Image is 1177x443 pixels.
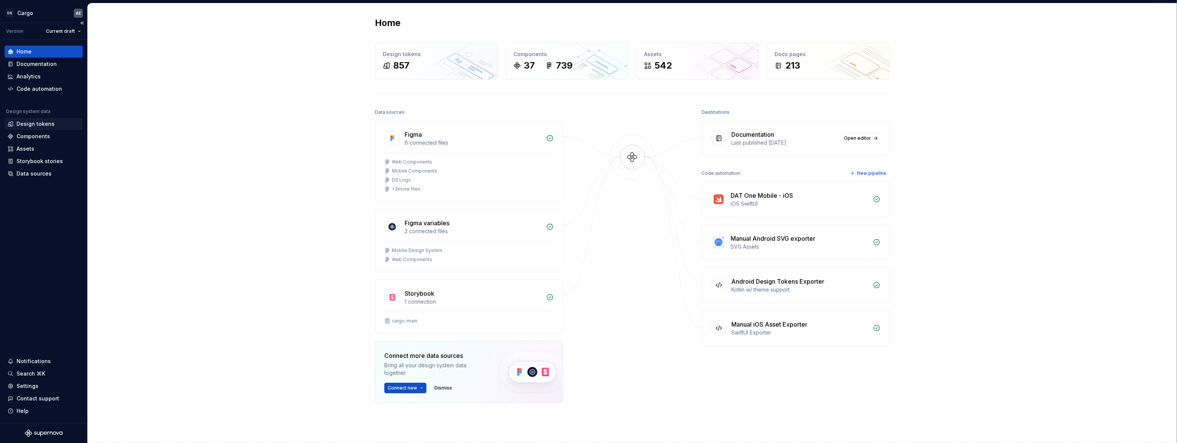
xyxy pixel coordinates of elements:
a: Documentation [5,58,83,70]
button: Search ⌘K [5,368,83,380]
a: Design tokens857 [375,43,498,79]
div: Search ⌘K [17,370,45,377]
div: Destinations [702,107,729,118]
div: Docs pages [775,50,882,58]
div: 857 [393,60,410,72]
a: Figma variables2 connected filesMobile Design SystemWeb Components [375,209,563,272]
a: Storybook stories [5,155,83,167]
a: Settings [5,380,83,392]
div: Bring all your design system data together. [384,362,486,377]
button: Current draft [43,26,84,37]
a: Figma6 connected filesWeb ComponentsMobile ComponentsDS Logo+3more files [375,121,563,202]
div: cargo-main [392,318,417,324]
svg: Supernova Logo [25,429,62,437]
div: DS Logo [392,177,411,183]
a: Open editor [840,133,880,144]
div: Storybook stories [17,157,63,165]
div: Contact support [17,395,59,402]
div: Version [6,28,23,34]
div: 1 connection [405,298,542,306]
div: Design tokens [17,120,55,128]
a: Components [5,130,83,142]
a: Data sources [5,168,83,180]
div: 542 [655,60,672,72]
div: Notifications [17,357,51,365]
div: DAT One Mobile - iOS [731,191,793,200]
span: Dismiss [434,385,452,391]
a: Home [5,46,83,58]
button: Dismiss [431,383,455,393]
div: Assets [17,145,34,153]
div: Help [17,407,29,415]
a: Storybook1 connectioncargo-main [375,280,563,333]
div: 739 [556,60,573,72]
div: Manual Android SVG exporter [731,234,815,243]
h2: Home [375,17,400,29]
button: Notifications [5,355,83,367]
button: Collapse sidebar [77,18,87,28]
button: Connect new [384,383,426,393]
div: Manual iOS Asset Exporter [731,320,807,329]
a: Code automation [5,83,83,95]
div: Documentation [17,60,57,68]
span: Open editor [844,135,871,141]
div: Analytics [17,73,41,80]
button: Help [5,405,83,417]
div: Components [513,50,621,58]
div: Components [17,133,50,140]
div: Code automation [17,85,62,93]
a: Assets542 [636,43,759,79]
div: Mobile Components [392,168,437,174]
div: Data sources [375,107,405,118]
button: DSCargoAE [2,5,86,21]
div: 37 [524,60,535,72]
div: SwiftUI Exporter [731,329,868,336]
div: Cargo [17,9,33,17]
div: Connect more data sources [384,351,486,360]
div: Figma variables [405,218,449,228]
a: Analytics [5,70,83,82]
div: DS [5,9,14,18]
div: Assets [644,50,751,58]
div: Android Design Tokens Exporter [731,277,824,286]
div: Storybook [405,289,434,298]
div: Settings [17,382,38,390]
button: New pipeline [848,168,890,179]
a: Components37739 [506,43,629,79]
div: Last published [DATE] [731,139,836,147]
div: Documentation [731,130,774,139]
div: Home [17,48,32,55]
div: AE [76,10,81,16]
div: Code automation [702,168,740,179]
div: Design tokens [383,50,490,58]
div: Design system data [6,108,50,115]
span: Connect new [388,385,417,391]
div: + 3 more files [392,186,420,192]
button: Contact support [5,393,83,405]
div: Figma [405,130,422,139]
a: Docs pages213 [767,43,890,79]
div: Web Components [392,257,432,263]
a: Assets [5,143,83,155]
div: 213 [785,60,800,72]
div: iOS SwiftUI [731,200,868,208]
span: New pipeline [857,170,886,176]
div: SVG Assets [731,243,868,251]
div: 6 connected files [405,139,542,147]
div: Mobile Design System [392,247,442,254]
div: Data sources [17,170,52,177]
div: Kotlin w/ theme support [731,286,868,293]
span: Current draft [46,28,75,34]
div: Web Components [392,159,432,165]
a: Design tokens [5,118,83,130]
div: 2 connected files [405,228,542,235]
